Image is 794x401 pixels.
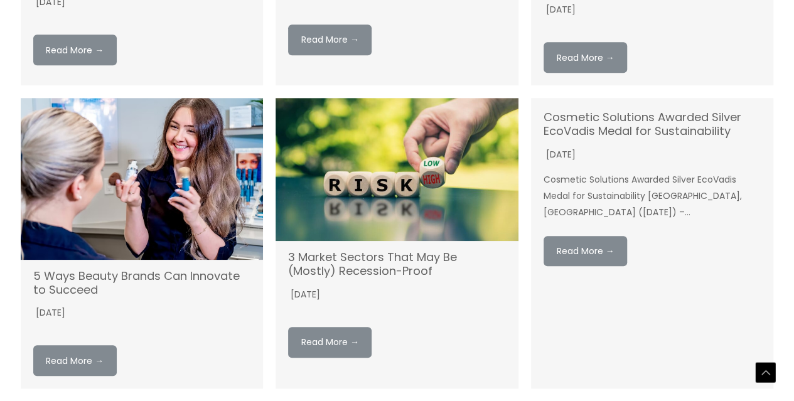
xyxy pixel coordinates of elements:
a: (opens in a new tab) [276,98,518,241]
a: Read More → (opens in a new tab) [33,345,117,376]
time: [DATE] [544,3,576,17]
a: 3 Market Sectors That May Be (Mostly) Recession-Proof [288,249,457,279]
p: Cosmetic Solutions Awarded Silver EcoVadis Medal for Sustainability [GEOGRAPHIC_DATA], [GEOGRAPHI... [544,171,761,220]
time: [DATE] [33,306,65,320]
time: [DATE] [544,147,576,162]
a: (opens in a new tab) [21,98,264,260]
a: Read More → [544,236,627,267]
time: [DATE] [288,287,320,302]
a: Read More → (opens in a new tab) [33,35,117,65]
a: Read More → (opens in a new tab) [288,24,372,55]
a: Cosmetic Solutions Awarded Silver EcoVadis Medal for Sustainability [544,109,741,139]
a: Read More → [544,42,627,73]
a: 5 Ways Beauty Brands Can Innovate to Succeed (opens in a new tab) [33,268,240,297]
a: Read More → (opens in a new tab) [288,327,372,358]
